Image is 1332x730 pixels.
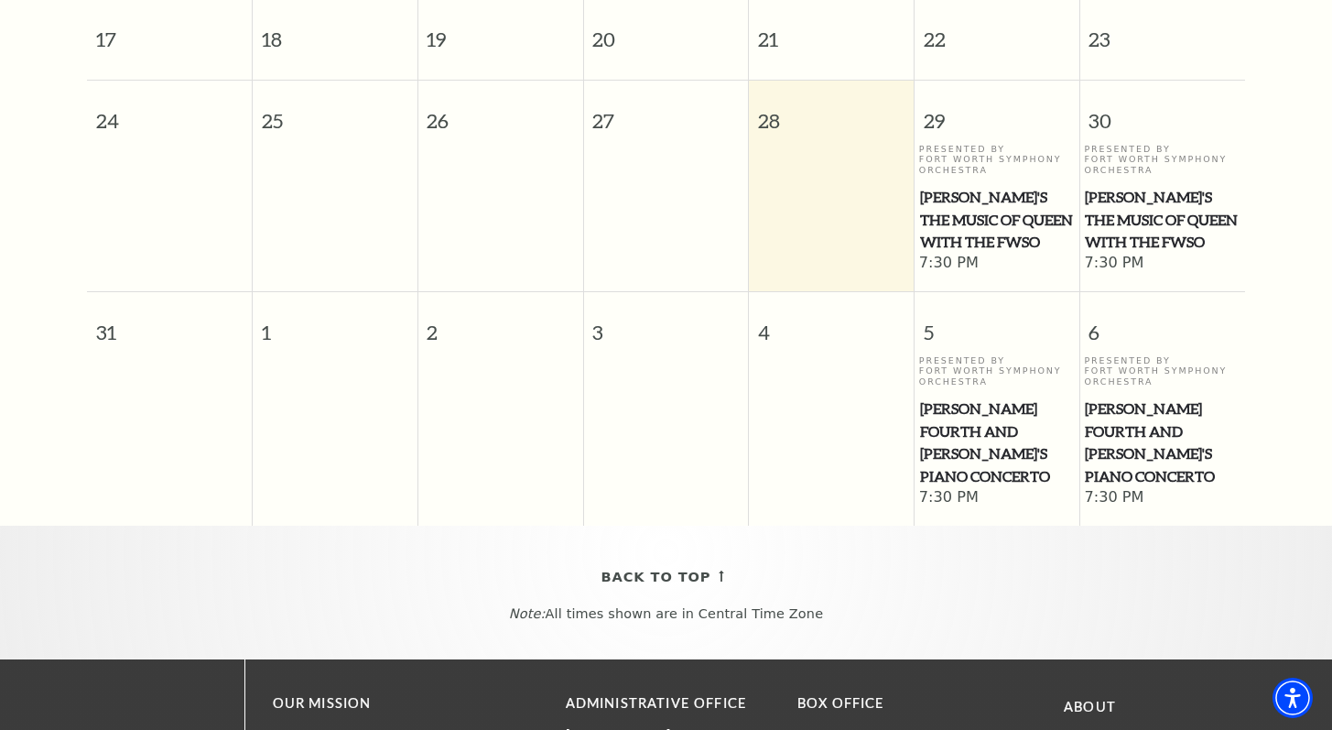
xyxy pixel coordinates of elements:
div: Accessibility Menu [1272,678,1313,718]
p: Presented By Fort Worth Symphony Orchestra [919,144,1075,175]
span: 31 [87,292,252,355]
span: Back To Top [601,566,711,589]
span: 24 [87,81,252,144]
p: All times shown are in Central Time Zone [17,606,1315,622]
span: 2 [418,292,583,355]
p: Presented By Fort Worth Symphony Orchestra [1084,355,1240,387]
span: 29 [915,81,1079,144]
span: 4 [749,292,914,355]
p: BOX OFFICE [797,692,1002,715]
span: 25 [253,81,417,144]
span: [PERSON_NAME] Fourth and [PERSON_NAME]'s Piano Concerto [920,398,1074,488]
span: [PERSON_NAME]'s The Music of Queen with the FWSO [1085,186,1240,254]
span: 3 [584,292,749,355]
p: Presented By Fort Worth Symphony Orchestra [1084,144,1240,175]
span: 5 [915,292,1079,355]
span: 7:30 PM [919,488,1075,508]
p: OUR MISSION [273,692,502,715]
p: Presented By Fort Worth Symphony Orchestra [919,355,1075,387]
p: Administrative Office [566,692,770,715]
span: 26 [418,81,583,144]
a: About [1064,699,1116,714]
span: 30 [1080,81,1245,144]
span: 7:30 PM [919,254,1075,274]
span: [PERSON_NAME]'s The Music of Queen with the FWSO [920,186,1074,254]
em: Note: [509,606,546,621]
span: 7:30 PM [1084,254,1240,274]
span: [PERSON_NAME] Fourth and [PERSON_NAME]'s Piano Concerto [1085,398,1240,488]
span: 27 [584,81,749,144]
span: 6 [1080,292,1245,355]
span: 28 [749,81,914,144]
span: 1 [253,292,417,355]
span: 7:30 PM [1084,488,1240,508]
